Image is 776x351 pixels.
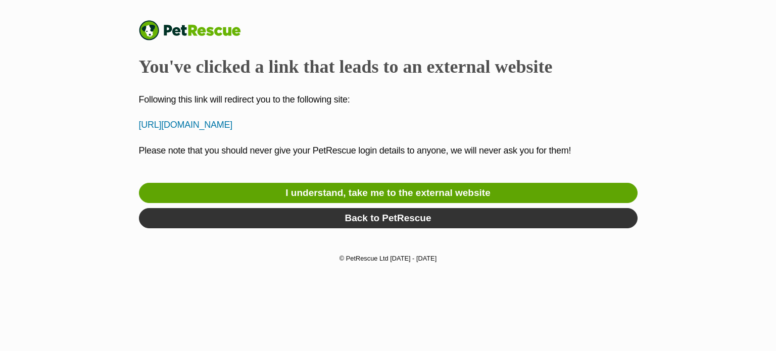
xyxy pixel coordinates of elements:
[139,144,638,171] p: Please note that you should never give your PetRescue login details to anyone, we will never ask ...
[139,93,638,107] p: Following this link will redirect you to the following site:
[139,20,251,40] a: PetRescue
[139,208,638,228] a: Back to PetRescue
[139,56,638,78] h2: You've clicked a link that leads to an external website
[339,255,437,262] small: © PetRescue Ltd [DATE] - [DATE]
[139,118,638,132] p: [URL][DOMAIN_NAME]
[139,183,638,203] a: I understand, take me to the external website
